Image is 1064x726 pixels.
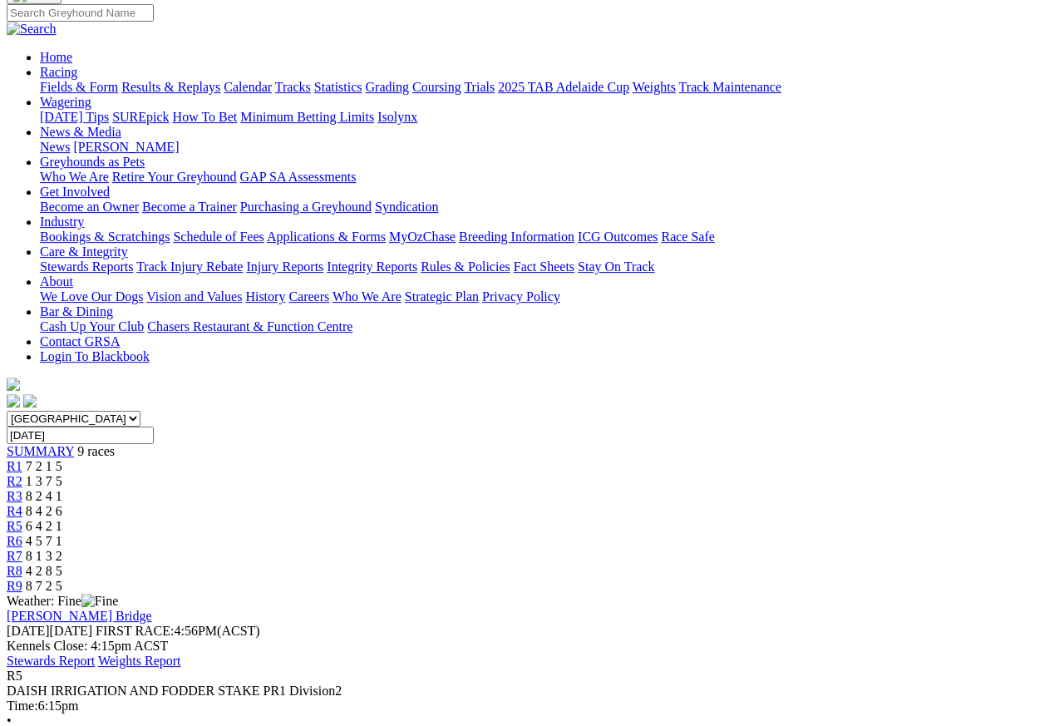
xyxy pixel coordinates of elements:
[73,140,179,154] a: [PERSON_NAME]
[578,259,654,274] a: Stay On Track
[40,200,1057,215] div: Get Involved
[405,289,479,304] a: Strategic Plan
[26,519,62,533] span: 6 4 2 1
[40,170,1057,185] div: Greyhounds as Pets
[377,110,417,124] a: Isolynx
[40,170,109,184] a: Who We Are
[40,304,113,319] a: Bar & Dining
[26,459,62,473] span: 7 2 1 5
[7,699,38,713] span: Time:
[498,80,629,94] a: 2025 TAB Adelaide Cup
[7,564,22,578] a: R8
[40,230,170,244] a: Bookings & Scratchings
[661,230,714,244] a: Race Safe
[26,579,62,593] span: 8 7 2 5
[40,200,139,214] a: Become an Owner
[224,80,272,94] a: Calendar
[40,125,121,139] a: News & Media
[464,80,495,94] a: Trials
[98,654,181,668] a: Weights Report
[7,427,154,444] input: Select date
[421,259,510,274] a: Rules & Policies
[7,459,22,473] a: R1
[7,639,1057,654] div: Kennels Close: 4:15pm ACST
[40,140,1057,155] div: News & Media
[146,289,242,304] a: Vision and Values
[7,504,22,518] a: R4
[7,474,22,488] a: R2
[7,4,154,22] input: Search
[26,549,62,563] span: 8 1 3 2
[7,699,1057,714] div: 6:15pm
[121,80,220,94] a: Results & Replays
[40,244,128,259] a: Care & Integrity
[40,334,120,348] a: Contact GRSA
[40,259,133,274] a: Stewards Reports
[514,259,574,274] a: Fact Sheets
[7,378,20,391] img: logo-grsa-white.png
[96,624,174,638] span: FIRST RACE:
[23,394,37,407] img: twitter.svg
[40,319,144,333] a: Cash Up Your Club
[40,155,145,169] a: Greyhounds as Pets
[288,289,329,304] a: Careers
[40,274,73,289] a: About
[7,549,22,563] a: R7
[112,110,169,124] a: SUREpick
[459,230,574,244] a: Breeding Information
[240,170,357,184] a: GAP SA Assessments
[40,140,70,154] a: News
[81,594,118,609] img: Fine
[40,259,1057,274] div: Care & Integrity
[173,110,238,124] a: How To Bet
[26,474,62,488] span: 1 3 7 5
[412,80,461,94] a: Coursing
[7,594,118,608] span: Weather: Fine
[332,289,401,304] a: Who We Are
[7,489,22,503] a: R3
[245,289,285,304] a: History
[26,489,62,503] span: 8 2 4 1
[26,564,62,578] span: 4 2 8 5
[7,579,22,593] span: R9
[7,609,152,623] a: [PERSON_NAME] Bridge
[7,684,1057,699] div: DAISH IRRIGATION AND FODDER STAKE PR1 Division2
[633,80,676,94] a: Weights
[7,669,22,683] span: R5
[275,80,311,94] a: Tracks
[142,200,237,214] a: Become a Trainer
[7,519,22,533] a: R5
[40,80,118,94] a: Fields & Form
[679,80,781,94] a: Track Maintenance
[7,534,22,548] a: R6
[7,624,50,638] span: [DATE]
[40,80,1057,95] div: Racing
[7,444,74,458] a: SUMMARY
[240,200,372,214] a: Purchasing a Greyhound
[246,259,323,274] a: Injury Reports
[240,110,374,124] a: Minimum Betting Limits
[7,394,20,407] img: facebook.svg
[375,200,438,214] a: Syndication
[40,289,143,304] a: We Love Our Dogs
[314,80,362,94] a: Statistics
[40,215,84,229] a: Industry
[40,110,109,124] a: [DATE] Tips
[40,230,1057,244] div: Industry
[578,230,658,244] a: ICG Outcomes
[40,110,1057,125] div: Wagering
[147,319,352,333] a: Chasers Restaurant & Function Centre
[7,654,95,668] a: Stewards Report
[26,534,62,548] span: 4 5 7 1
[389,230,456,244] a: MyOzChase
[267,230,386,244] a: Applications & Forms
[112,170,237,184] a: Retire Your Greyhound
[136,259,243,274] a: Track Injury Rebate
[40,50,72,64] a: Home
